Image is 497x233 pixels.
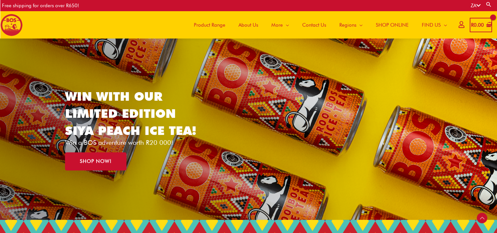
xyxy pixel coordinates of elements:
a: Contact Us [296,11,333,39]
a: View Shopping Cart, empty [470,18,492,33]
span: Product Range [194,15,225,35]
a: Regions [333,11,369,39]
a: Product Range [187,11,232,39]
span: Contact Us [302,15,326,35]
a: SHOP NOW! [65,152,126,170]
span: About Us [238,15,258,35]
a: More [265,11,296,39]
a: WIN WITH OUR LIMITED EDITION SIYA PEACH ICE TEA! [65,89,196,138]
span: Regions [339,15,356,35]
span: R [471,22,474,28]
span: FIND US [422,15,441,35]
a: About Us [232,11,265,39]
a: SHOP ONLINE [369,11,415,39]
bdi: 0.00 [471,22,484,28]
span: SHOP ONLINE [376,15,409,35]
img: BOS logo finals-200px [0,14,23,36]
p: Win a BOS adventure worth R20 000! [65,139,207,146]
span: More [271,15,283,35]
a: ZA [471,3,481,9]
span: SHOP NOW! [80,159,112,164]
a: Search button [486,1,492,8]
nav: Site Navigation [182,11,454,39]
